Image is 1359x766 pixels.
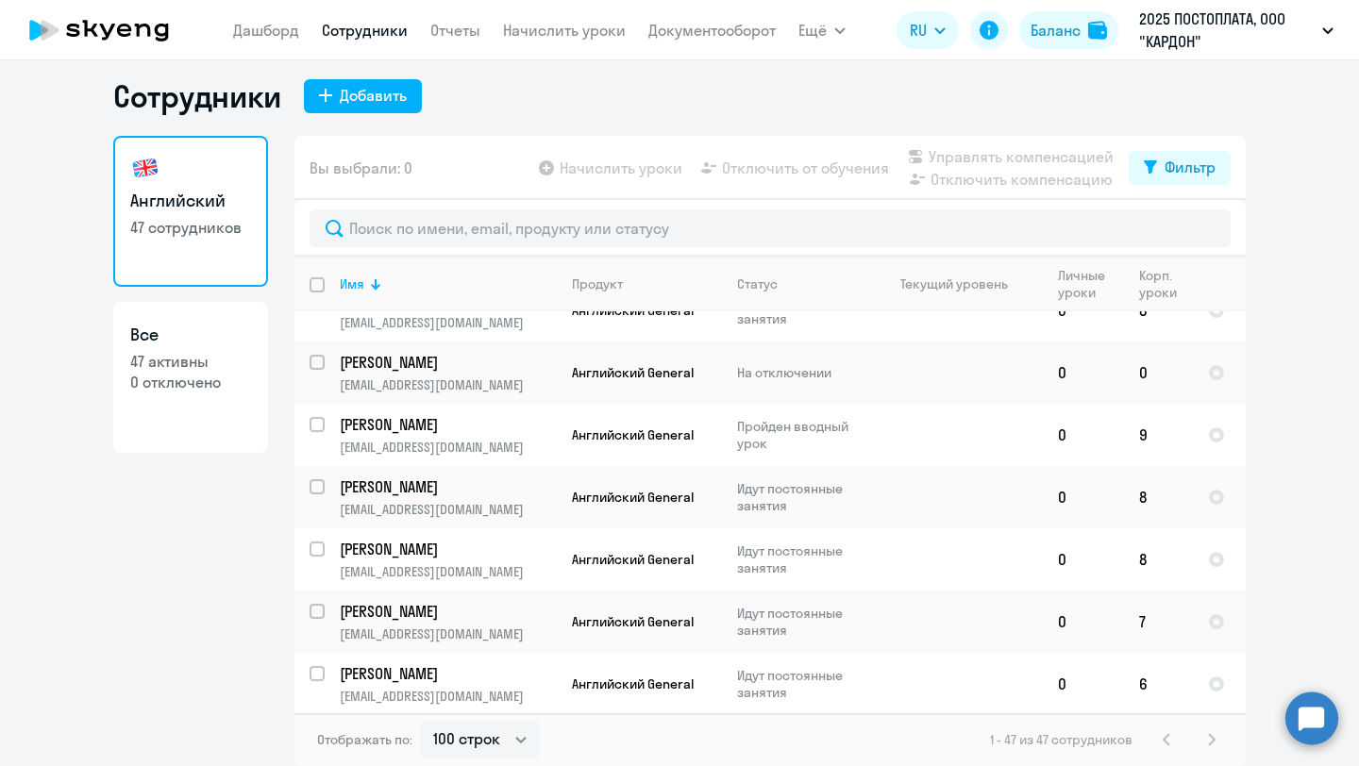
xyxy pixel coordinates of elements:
div: Фильтр [1165,156,1216,178]
p: Идут постоянные занятия [737,480,866,514]
h3: Английский [130,189,251,213]
div: Статус [737,275,866,292]
div: Личные уроки [1058,267,1106,301]
div: Продукт [572,275,721,292]
div: Корп. уроки [1139,267,1177,301]
p: [EMAIL_ADDRESS][DOMAIN_NAME] [340,376,556,393]
button: Добавить [304,79,422,113]
p: На отключении [737,364,866,381]
a: [PERSON_NAME] [340,539,556,559]
p: Идут постоянные занятия [737,667,866,701]
p: Идут постоянные занятия [737,542,866,576]
td: 0 [1043,591,1124,653]
a: Сотрудники [322,21,408,40]
td: 0 [1043,341,1124,404]
p: [PERSON_NAME] [340,539,553,559]
span: Английский General [572,426,694,443]
a: Начислить уроки [503,21,626,40]
td: 0 [1043,653,1124,715]
p: 47 сотрудников [130,217,251,238]
a: [PERSON_NAME] [340,663,556,684]
p: [EMAIL_ADDRESS][DOMAIN_NAME] [340,314,556,331]
div: Добавить [340,84,407,107]
span: Английский General [572,613,694,630]
td: 0 [1043,404,1124,466]
p: [PERSON_NAME] [340,414,553,435]
td: 8 [1124,466,1193,528]
a: Все47 активны0 отключено [113,302,268,453]
span: Английский General [572,489,694,506]
div: Баланс [1031,19,1081,42]
h1: Сотрудники [113,77,281,115]
p: [PERSON_NAME] [340,352,553,373]
div: Личные уроки [1058,267,1123,301]
p: 0 отключено [130,372,251,392]
div: Текущий уровень [900,275,1008,292]
span: Английский General [572,551,694,568]
span: RU [910,19,927,42]
div: Имя [340,275,364,292]
td: 8 [1124,528,1193,591]
p: [PERSON_NAME] [340,663,553,684]
p: Идут постоянные занятия [737,605,866,639]
button: 2025 ПОСТОПЛАТА, ООО "КАРДОН" [1130,8,1343,53]
button: Ещё [798,11,846,49]
div: Статус [737,275,778,292]
td: 6 [1124,653,1193,715]
button: Фильтр [1129,151,1231,185]
p: [PERSON_NAME] [340,601,553,622]
p: 2025 ПОСТОПЛАТА, ООО "КАРДОН" [1139,8,1315,53]
div: Имя [340,275,556,292]
a: Дашборд [233,21,299,40]
a: [PERSON_NAME] [340,476,556,497]
p: [EMAIL_ADDRESS][DOMAIN_NAME] [340,501,556,518]
td: 9 [1124,404,1193,466]
input: Поиск по имени, email, продукту или статусу [310,209,1231,247]
button: RU [897,11,959,49]
span: Английский General [572,364,694,381]
img: english [130,153,160,183]
span: Отображать по: [317,731,412,748]
td: 0 [1124,341,1193,404]
p: [EMAIL_ADDRESS][DOMAIN_NAME] [340,625,556,642]
p: Пройден вводный урок [737,418,866,452]
span: Вы выбрали: 0 [310,157,412,179]
p: [EMAIL_ADDRESS][DOMAIN_NAME] [340,688,556,705]
td: 0 [1043,466,1124,528]
div: Корп. уроки [1139,267,1192,301]
span: Ещё [798,19,827,42]
a: [PERSON_NAME] [340,414,556,435]
button: Балансbalance [1019,11,1118,49]
p: [EMAIL_ADDRESS][DOMAIN_NAME] [340,439,556,456]
div: Продукт [572,275,623,292]
span: 1 - 47 из 47 сотрудников [990,731,1132,748]
img: balance [1088,21,1107,40]
p: [PERSON_NAME] [340,476,553,497]
td: 7 [1124,591,1193,653]
a: Документооборот [648,21,776,40]
a: [PERSON_NAME] [340,352,556,373]
p: [EMAIL_ADDRESS][DOMAIN_NAME] [340,563,556,580]
a: Отчеты [430,21,480,40]
a: Английский47 сотрудников [113,136,268,287]
td: 0 [1043,528,1124,591]
span: Английский General [572,675,694,692]
p: 47 активны [130,351,251,372]
div: Текущий уровень [882,275,1042,292]
h3: Все [130,323,251,347]
a: [PERSON_NAME] [340,601,556,622]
